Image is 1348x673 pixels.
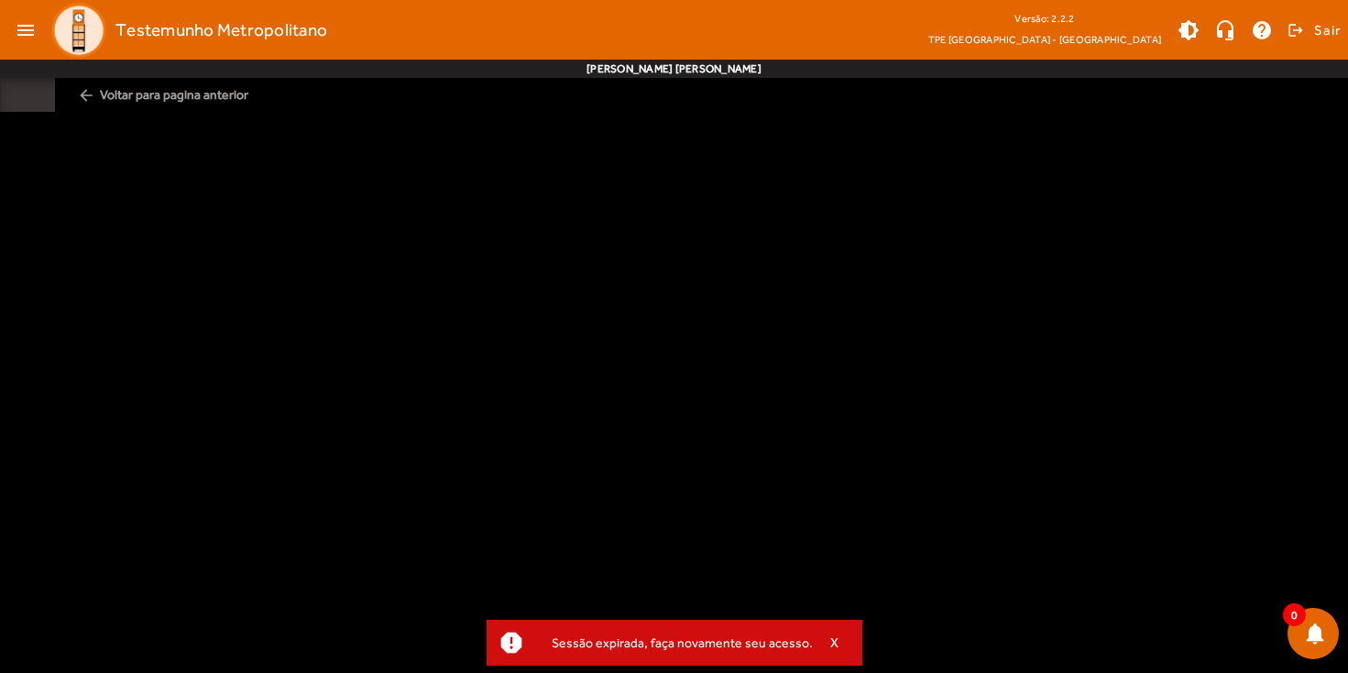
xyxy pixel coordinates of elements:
span: X [830,634,839,651]
div: Versão: 2.2.2 [928,7,1161,30]
span: Voltar para pagina anterior [70,78,1333,112]
span: Sair [1314,16,1341,45]
mat-icon: report [498,629,525,656]
mat-icon: arrow_back [77,86,95,105]
mat-icon: menu [7,12,44,49]
a: Testemunho Metropolitano [44,3,327,58]
span: 0 [1283,603,1306,626]
button: Sair [1285,17,1341,44]
span: Testemunho Metropolitano [115,16,327,45]
span: TPE [GEOGRAPHIC_DATA] - [GEOGRAPHIC_DATA] [928,30,1161,49]
div: Sessão expirada, faça novamente seu acesso. [537,630,813,656]
img: Logo TPE [51,3,106,58]
button: X [813,634,859,651]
